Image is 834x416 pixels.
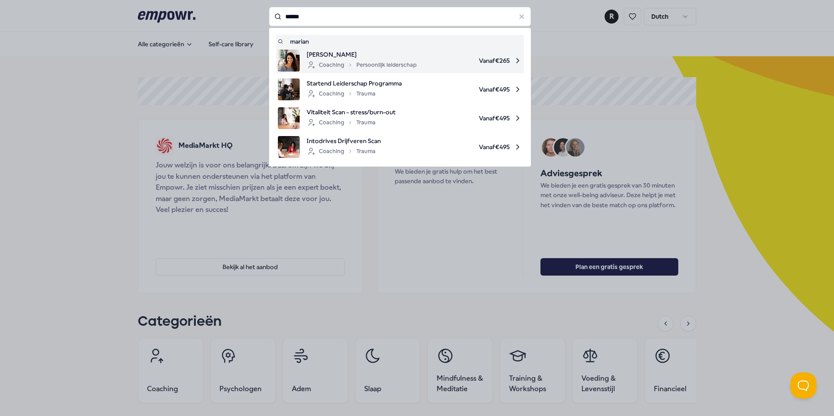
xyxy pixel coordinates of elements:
[278,136,300,158] img: product image
[307,136,381,146] span: Intodrives Drijfveren Scan
[307,107,396,117] span: Vitaliteit Scan - stress/burn-out
[790,372,817,399] iframe: Help Scout Beacon - Open
[278,136,522,158] a: product imageIntodrives Drijfveren ScanCoachingTraumaVanaf€495
[307,60,417,70] div: Coaching Persoonlijk leiderschap
[307,78,402,88] span: Startend Leiderschap Programma
[278,50,300,72] img: product image
[278,107,300,129] img: product image
[307,117,376,128] div: Coaching Trauma
[403,107,522,129] span: Vanaf € 495
[278,78,300,100] img: product image
[307,146,376,157] div: Coaching Trauma
[278,107,522,129] a: product imageVitaliteit Scan - stress/burn-outCoachingTraumaVanaf€495
[269,7,531,26] input: Search for products, categories or subcategories
[278,50,522,72] a: product image[PERSON_NAME]CoachingPersoonlijk leiderschapVanaf€265
[278,78,522,100] a: product imageStartend Leiderschap ProgrammaCoachingTraumaVanaf€495
[388,136,522,158] span: Vanaf € 495
[409,78,522,100] span: Vanaf € 495
[424,50,522,72] span: Vanaf € 265
[307,89,376,99] div: Coaching Trauma
[278,37,522,46] a: marian
[307,50,417,59] span: [PERSON_NAME]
